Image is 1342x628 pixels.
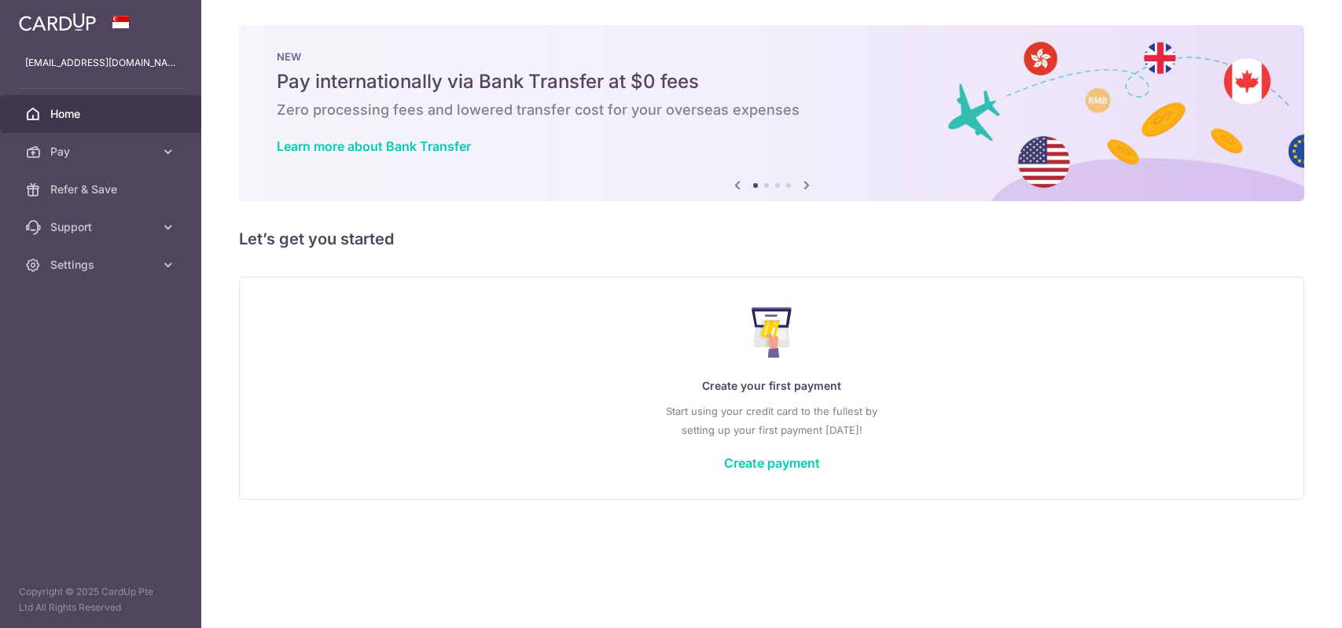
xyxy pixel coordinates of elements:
[271,376,1272,395] p: Create your first payment
[752,307,792,358] img: Make Payment
[239,25,1304,201] img: Bank transfer banner
[19,13,96,31] img: CardUp
[277,50,1267,63] p: NEW
[50,182,154,197] span: Refer & Save
[50,144,154,160] span: Pay
[50,257,154,273] span: Settings
[277,69,1267,94] h5: Pay internationally via Bank Transfer at $0 fees
[277,101,1267,119] h6: Zero processing fees and lowered transfer cost for your overseas expenses
[724,455,820,471] a: Create payment
[239,226,1304,252] h5: Let’s get you started
[277,138,471,154] a: Learn more about Bank Transfer
[50,106,154,122] span: Home
[50,219,154,235] span: Support
[25,55,176,71] p: [EMAIL_ADDRESS][DOMAIN_NAME]
[271,402,1272,439] p: Start using your credit card to the fullest by setting up your first payment [DATE]!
